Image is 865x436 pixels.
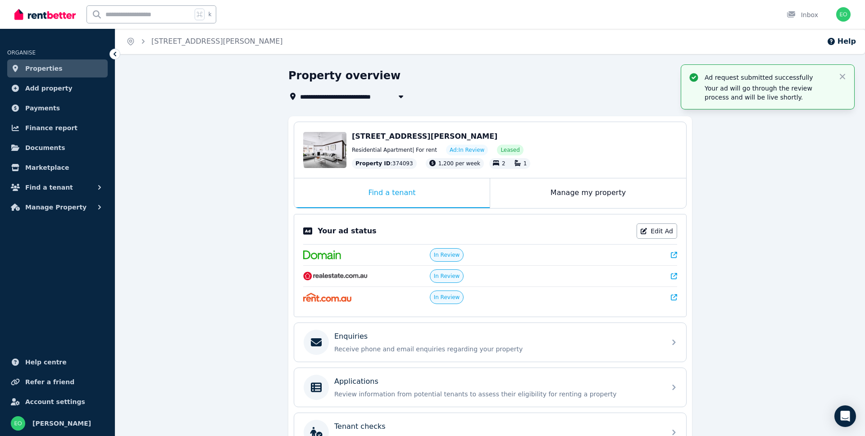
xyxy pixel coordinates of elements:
a: Payments [7,99,108,117]
span: [STREET_ADDRESS][PERSON_NAME] [352,132,497,141]
button: Help [827,36,856,47]
img: RentBetter [14,8,76,21]
span: Manage Property [25,202,86,213]
span: Documents [25,142,65,153]
a: EnquiriesReceive phone and email enquiries regarding your property [294,323,686,362]
span: Help centre [25,357,67,368]
div: Inbox [787,10,818,19]
span: Add property [25,83,73,94]
a: Documents [7,139,108,157]
a: Account settings [7,393,108,411]
span: Payments [25,103,60,114]
span: In Review [434,251,460,259]
a: Finance report [7,119,108,137]
div: Open Intercom Messenger [834,405,856,427]
span: 1 [524,160,527,167]
span: Finance report [25,123,77,133]
img: Ezechiel Orski-Ritchie [836,7,851,22]
span: ORGANISE [7,50,36,56]
img: Ezechiel Orski-Ritchie [11,416,25,431]
span: Account settings [25,396,85,407]
p: Enquiries [334,331,368,342]
button: Find a tenant [7,178,108,196]
span: k [208,11,211,18]
a: Edit Ad [637,223,677,239]
p: Applications [334,376,378,387]
img: Domain.com.au [303,250,341,259]
span: 2 [502,160,505,167]
h1: Property overview [288,68,401,83]
span: Residential Apartment | For rent [352,146,437,154]
a: Add property [7,79,108,97]
span: In Review [434,272,460,280]
span: Property ID [355,160,391,167]
div: : 374093 [352,158,417,169]
span: Leased [501,146,519,154]
a: Marketplace [7,159,108,177]
p: Ad request submitted successfully [705,73,831,82]
nav: Breadcrumb [115,29,294,54]
span: Refer a friend [25,377,74,387]
span: Ad: In Review [450,146,484,154]
span: Properties [25,63,63,74]
p: Tenant checks [334,421,386,432]
p: Your ad will go through the review process and will be live shortly. [705,84,831,102]
a: [STREET_ADDRESS][PERSON_NAME] [151,37,283,45]
span: In Review [434,294,460,301]
div: Find a tenant [294,178,490,208]
span: Marketplace [25,162,69,173]
a: Refer a friend [7,373,108,391]
a: Properties [7,59,108,77]
span: [PERSON_NAME] [32,418,91,429]
a: Help centre [7,353,108,371]
p: Receive phone and email enquiries regarding your property [334,345,660,354]
img: RealEstate.com.au [303,272,368,281]
span: Find a tenant [25,182,73,193]
img: Rent.com.au [303,293,351,302]
span: 1,200 per week [438,160,480,167]
a: ApplicationsReview information from potential tenants to assess their eligibility for renting a p... [294,368,686,407]
p: Review information from potential tenants to assess their eligibility for renting a property [334,390,660,399]
div: Manage my property [490,178,686,208]
button: Manage Property [7,198,108,216]
p: Your ad status [318,226,376,236]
